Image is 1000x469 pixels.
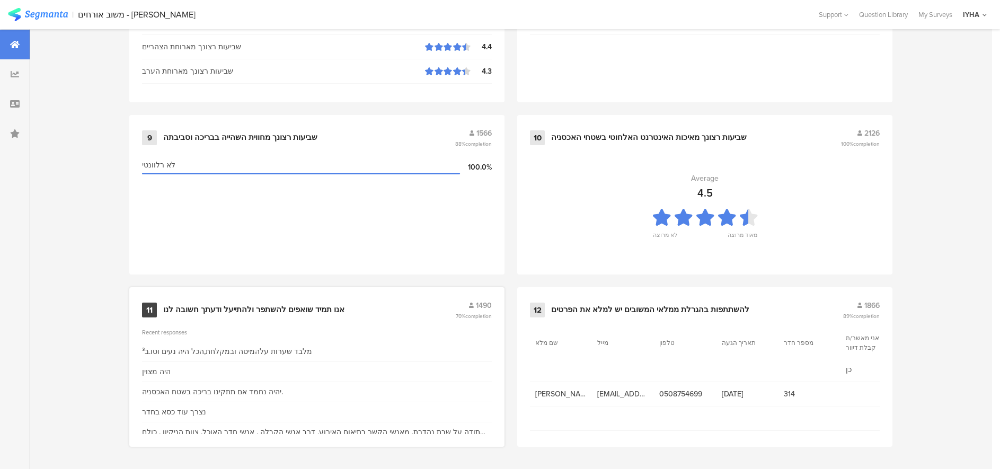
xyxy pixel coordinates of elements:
[659,388,711,400] span: 0508754699
[854,10,913,20] a: Question Library
[784,388,835,400] span: 314
[456,312,492,320] span: 70%
[142,41,425,52] div: שביעות רצונך מארוחת הצהריים
[784,338,831,348] section: מספר חדר
[653,231,677,245] div: לא מרוצה
[142,406,206,418] div: נצרך עוד כסא בחדר
[142,328,492,337] div: Recent responses
[142,346,312,357] div: ³מלבד שערות עלהמיטה ובמקלחת,הכל היה נעים וטו.ב
[864,128,880,139] span: 2126
[142,386,283,397] div: יהיה נחמד אם תתקינו בריכה בשטח האכסניה.
[142,130,157,145] div: 9
[142,160,175,171] span: לא רלוונטי
[455,140,492,148] span: 88%
[659,338,707,348] section: טלפון
[460,162,492,173] div: 100.0%
[597,338,645,348] section: מייל
[471,66,492,77] div: 4.3
[163,305,344,315] div: אנו תמיד שואפים להשתפר ולהתייעל ודעתך חשובה לנו
[853,312,880,320] span: completion
[722,338,769,348] section: תאריך הגעה
[163,132,317,143] div: שביעות רצונך מחווית השהייה בבריכה וסביבתה
[853,140,880,148] span: completion
[551,132,747,143] div: שביעות רצונך מאיכות האינטרנט האלחוטי בשטחי האכסניה
[476,300,492,311] span: 1490
[471,41,492,52] div: 4.4
[535,338,583,348] section: שם מלא
[551,305,749,315] div: להשתתפות בהגרלת ממלאי המשובים יש למלא את הפרטים
[841,140,880,148] span: 100%
[72,8,74,21] div: |
[530,130,545,145] div: 10
[78,10,196,20] div: משוב אורחים - [PERSON_NAME]
[465,140,492,148] span: completion
[691,173,719,184] div: Average
[142,366,171,377] div: היה מצוין
[142,66,425,77] div: שביעות רצונך מארוחת הערב
[476,128,492,139] span: 1566
[597,388,649,400] span: [EMAIL_ADDRESS][DOMAIN_NAME]
[142,303,157,317] div: 11
[465,312,492,320] span: completion
[846,364,897,375] span: כן
[722,388,773,400] span: [DATE]
[530,303,545,317] div: 12
[728,231,757,245] div: מאוד מרוצה
[697,185,713,201] div: 4.5
[843,312,880,320] span: 89%
[913,10,958,20] a: My Surveys
[535,388,587,400] span: [PERSON_NAME]
[819,6,848,23] div: Support
[8,8,68,21] img: segmanta logo
[846,333,893,352] section: אני מאשר/ת קבלת דיוור
[963,10,979,20] div: IYHA
[864,300,880,311] span: 1866
[142,427,492,438] div: תודה על שבת נהדרת. מאנשי הקשר בתיאום האירוע, דרך אנשי הקבלה , אנשי חדר האוכל, צוות הניקיון , כולם...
